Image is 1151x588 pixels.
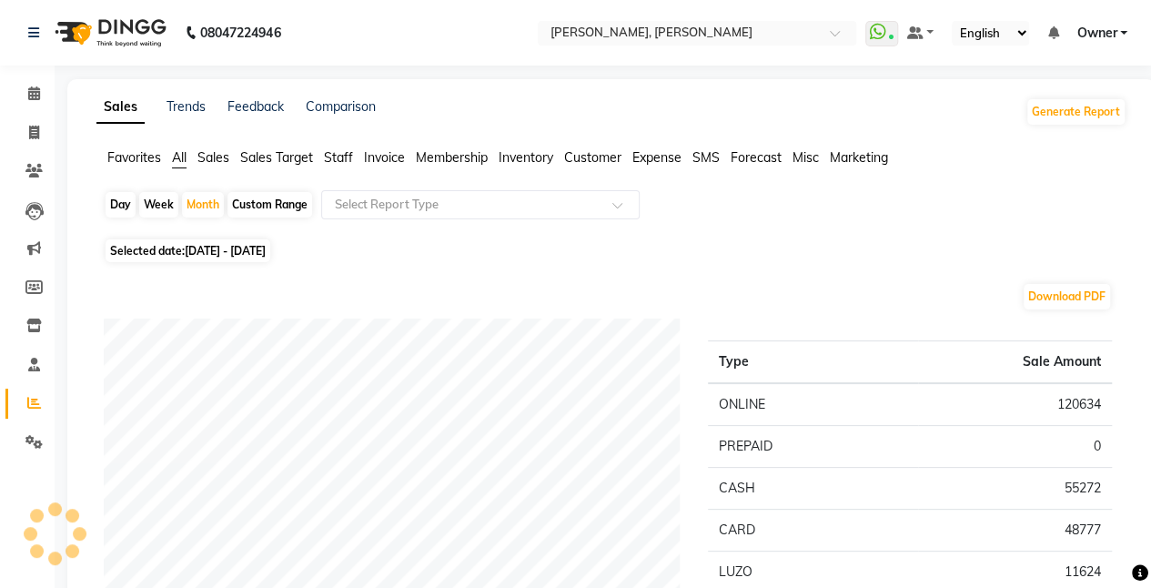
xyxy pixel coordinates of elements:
a: Feedback [227,98,284,115]
a: Sales [96,91,145,124]
span: Owner [1076,24,1116,43]
span: SMS [692,149,720,166]
span: Staff [324,149,353,166]
b: 08047224946 [200,7,280,58]
span: All [172,149,187,166]
td: 55272 [918,468,1112,510]
span: Membership [416,149,488,166]
button: Generate Report [1027,99,1125,125]
span: Sales Target [240,149,313,166]
a: Trends [167,98,206,115]
td: 48777 [918,510,1112,552]
span: Inventory [499,149,553,166]
div: Month [182,192,224,218]
span: Expense [632,149,682,166]
img: logo [46,7,171,58]
span: Marketing [830,149,888,166]
th: Type [708,341,918,384]
th: Sale Amount [918,341,1112,384]
span: Selected date: [106,239,270,262]
span: Forecast [731,149,782,166]
span: [DATE] - [DATE] [185,244,266,258]
td: ONLINE [708,383,918,426]
span: Favorites [107,149,161,166]
td: 120634 [918,383,1112,426]
span: Sales [197,149,229,166]
a: Comparison [306,98,376,115]
span: Invoice [364,149,405,166]
div: Custom Range [227,192,312,218]
button: Download PDF [1024,284,1110,309]
td: CASH [708,468,918,510]
span: Misc [793,149,819,166]
td: CARD [708,510,918,552]
div: Day [106,192,136,218]
div: Week [139,192,178,218]
td: 0 [918,426,1112,468]
td: PREPAID [708,426,918,468]
span: Customer [564,149,621,166]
